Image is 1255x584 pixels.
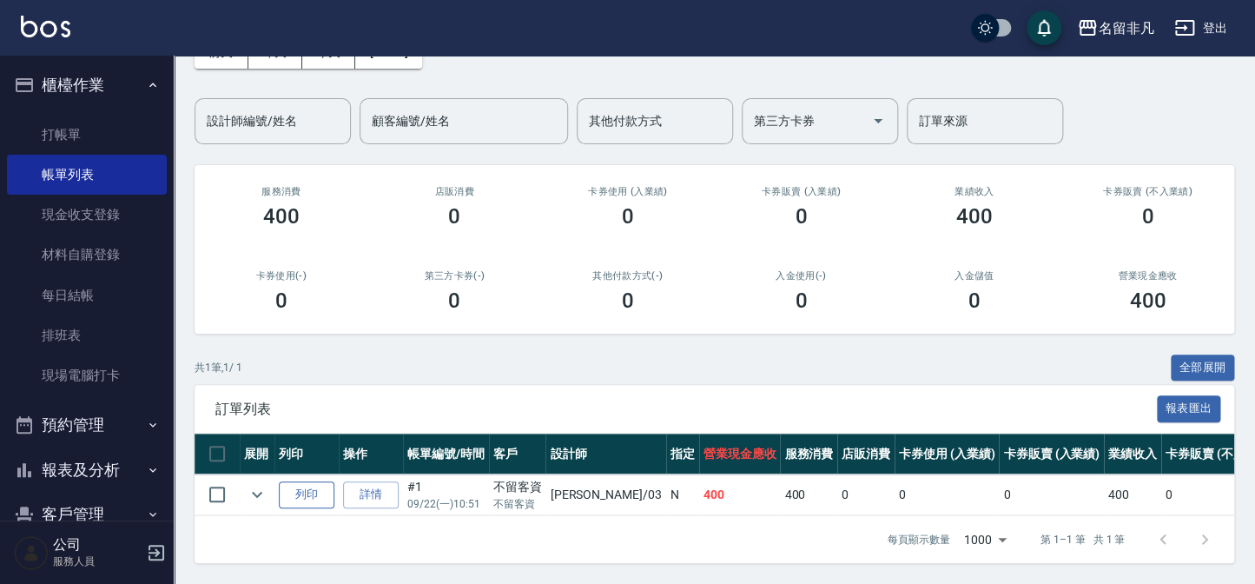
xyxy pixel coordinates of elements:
[14,535,49,570] img: Person
[622,289,634,313] h3: 0
[545,434,665,474] th: 設計師
[795,204,807,229] h3: 0
[864,107,892,135] button: Open
[895,434,1000,474] th: 卡券使用 (入業績)
[545,474,665,515] td: [PERSON_NAME] /03
[1098,17,1153,39] div: 名留非凡
[7,402,167,448] button: 預約管理
[7,315,167,355] a: 排班表
[837,434,895,474] th: 店販消費
[1104,474,1161,515] td: 400
[622,204,634,229] h3: 0
[279,481,334,508] button: 列印
[339,434,403,474] th: 操作
[244,481,270,508] button: expand row
[999,434,1104,474] th: 卡券販賣 (入業績)
[956,204,993,229] h3: 400
[1157,395,1221,422] button: 報表匯出
[407,496,485,512] p: 09/22 (一) 10:51
[7,115,167,155] a: 打帳單
[666,434,699,474] th: 指定
[736,270,868,282] h2: 入金使用(-)
[493,496,542,512] p: 不留客資
[1040,532,1125,547] p: 第 1–1 筆 共 1 筆
[1027,10,1061,45] button: save
[389,270,521,282] h2: 第三方卡券(-)
[837,474,895,515] td: 0
[195,360,242,375] p: 共 1 筆, 1 / 1
[562,186,694,197] h2: 卡券使用 (入業績)
[699,434,781,474] th: 營業現金應收
[343,481,399,508] a: 詳情
[448,204,460,229] h3: 0
[7,195,167,235] a: 現金收支登錄
[1141,204,1153,229] h3: 0
[699,474,781,515] td: 400
[1104,434,1161,474] th: 業績收入
[562,270,694,282] h2: 其他付款方式(-)
[448,289,460,313] h3: 0
[275,289,287,313] h3: 0
[7,155,167,195] a: 帳單列表
[1070,10,1160,46] button: 名留非凡
[7,235,167,275] a: 材料自購登錄
[7,63,167,108] button: 櫃檯作業
[7,275,167,315] a: 每日結帳
[215,186,347,197] h3: 服務消費
[780,434,837,474] th: 服務消費
[215,270,347,282] h2: 卡券使用(-)
[240,434,274,474] th: 展開
[389,186,521,197] h2: 店販消費
[895,474,1000,515] td: 0
[795,289,807,313] h3: 0
[7,448,167,493] button: 報表及分析
[1171,355,1235,382] button: 全部展開
[403,434,489,474] th: 帳單編號/時間
[1082,270,1214,282] h2: 營業現金應收
[1082,186,1214,197] h2: 卡券販賣 (不入業績)
[7,355,167,395] a: 現場電腦打卡
[888,532,950,547] p: 每頁顯示數量
[968,289,981,313] h3: 0
[666,474,699,515] td: N
[1157,400,1221,416] a: 報表匯出
[736,186,868,197] h2: 卡券販賣 (入業績)
[53,554,142,569] p: 服務人員
[274,434,339,474] th: 列印
[493,478,542,496] div: 不留客資
[403,474,489,515] td: #1
[263,204,300,229] h3: 400
[908,270,1040,282] h2: 入金儲值
[215,401,1157,418] span: 訂單列表
[1167,12,1234,44] button: 登出
[489,434,546,474] th: 客戶
[1129,289,1166,313] h3: 400
[7,492,167,537] button: 客戶管理
[908,186,1040,197] h2: 業績收入
[21,16,70,37] img: Logo
[53,536,142,554] h5: 公司
[957,516,1013,563] div: 1000
[780,474,837,515] td: 400
[999,474,1104,515] td: 0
